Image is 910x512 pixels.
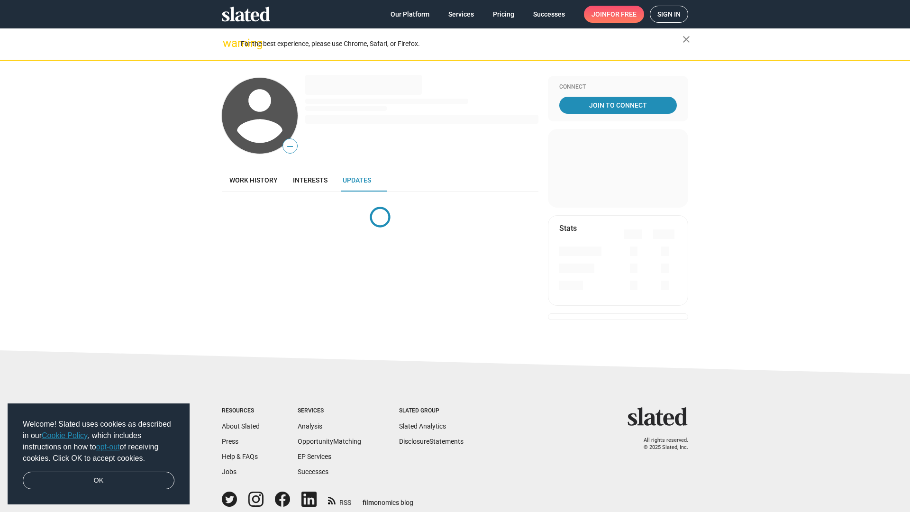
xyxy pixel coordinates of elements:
a: Successes [298,468,328,475]
a: Slated Analytics [399,422,446,430]
a: EP Services [298,453,331,460]
a: Work history [222,169,285,192]
a: Interests [285,169,335,192]
a: About Slated [222,422,260,430]
mat-icon: warning [223,37,234,49]
span: Our Platform [391,6,429,23]
span: film [363,499,374,506]
mat-icon: close [681,34,692,45]
a: opt-out [96,443,120,451]
div: Slated Group [399,407,464,415]
span: Sign in [657,6,681,22]
div: For the best experience, please use Chrome, Safari, or Firefox. [241,37,682,50]
a: Services [441,6,482,23]
span: Join [591,6,637,23]
span: — [283,140,297,153]
span: for free [607,6,637,23]
a: Updates [335,169,379,192]
a: Pricing [485,6,522,23]
a: OpportunityMatching [298,438,361,445]
span: Updates [343,176,371,184]
a: DisclosureStatements [399,438,464,445]
span: Services [448,6,474,23]
span: Welcome! Slated uses cookies as described in our , which includes instructions on how to of recei... [23,419,174,464]
a: Sign in [650,6,688,23]
a: dismiss cookie message [23,472,174,490]
mat-card-title: Stats [559,223,577,233]
a: Jobs [222,468,237,475]
a: Joinfor free [584,6,644,23]
span: Join To Connect [561,97,675,114]
span: Pricing [493,6,514,23]
p: All rights reserved. © 2025 Slated, Inc. [634,437,688,451]
a: Cookie Policy [42,431,88,439]
a: Analysis [298,422,322,430]
a: Join To Connect [559,97,677,114]
span: Interests [293,176,328,184]
span: Successes [533,6,565,23]
a: Successes [526,6,573,23]
div: Services [298,407,361,415]
a: RSS [328,493,351,507]
div: Resources [222,407,260,415]
div: cookieconsent [8,403,190,505]
span: Work history [229,176,278,184]
a: Help & FAQs [222,453,258,460]
a: Our Platform [383,6,437,23]
a: Press [222,438,238,445]
div: Connect [559,83,677,91]
a: filmonomics blog [363,491,413,507]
